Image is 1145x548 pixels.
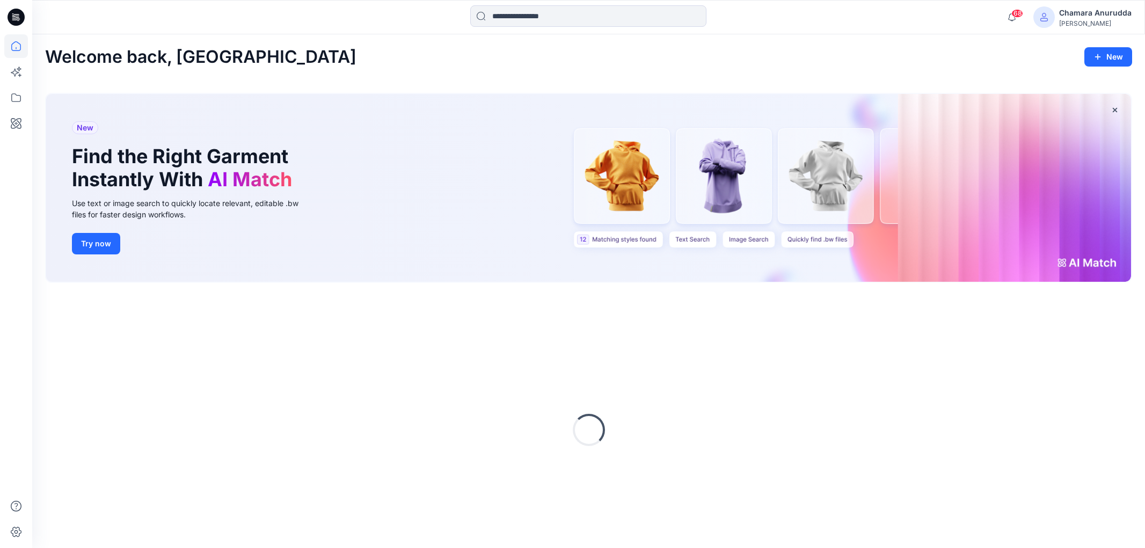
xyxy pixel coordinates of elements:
h2: Welcome back, [GEOGRAPHIC_DATA] [45,47,356,67]
span: New [77,121,93,134]
svg: avatar [1040,13,1048,21]
span: AI Match [208,167,292,191]
h1: Find the Right Garment Instantly With [72,145,297,191]
button: Try now [72,233,120,254]
button: New [1084,47,1132,67]
div: [PERSON_NAME] [1059,19,1132,27]
span: 68 [1011,9,1023,18]
div: Use text or image search to quickly locate relevant, editable .bw files for faster design workflows. [72,198,313,220]
div: Chamara Anurudda [1059,6,1132,19]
